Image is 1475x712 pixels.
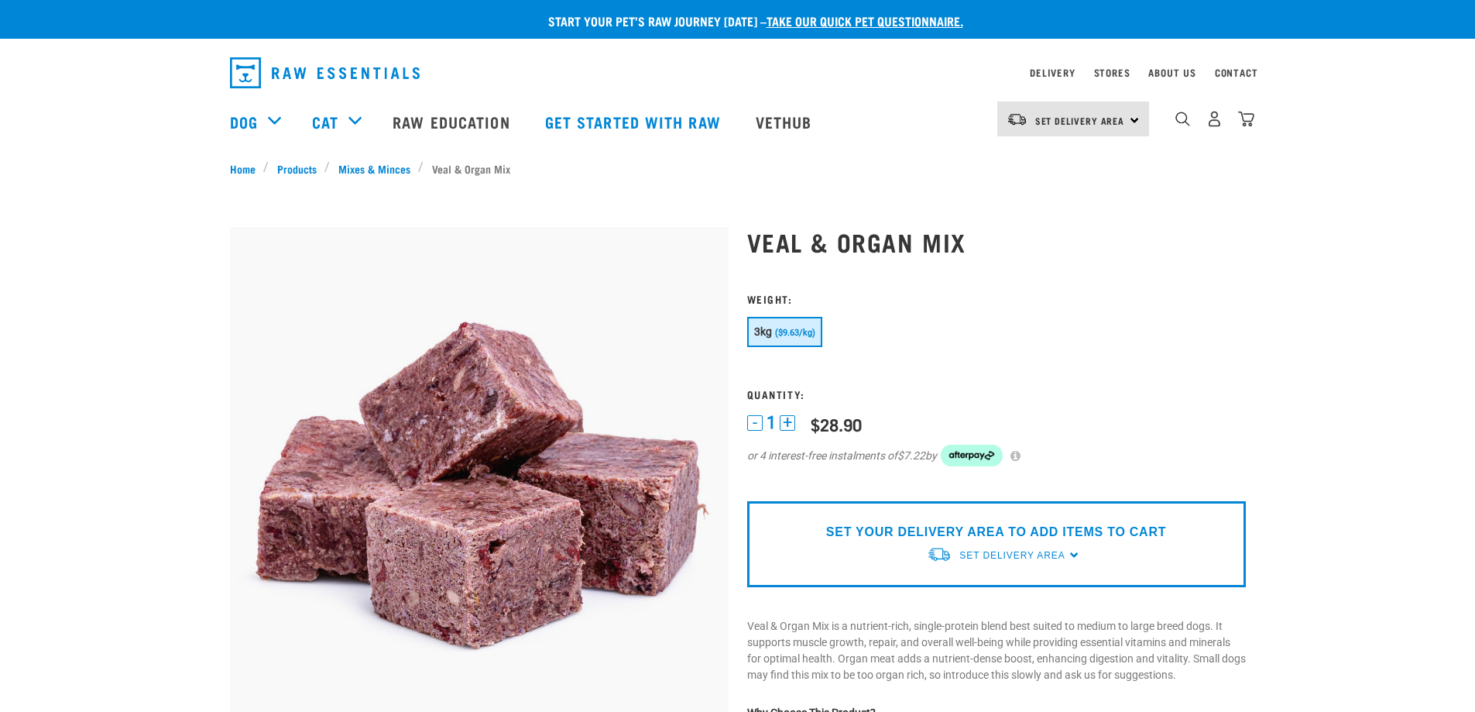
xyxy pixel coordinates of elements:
[218,51,1258,95] nav: dropdown navigation
[959,550,1065,561] span: Set Delivery Area
[767,17,963,24] a: take our quick pet questionnaire.
[1030,70,1075,75] a: Delivery
[330,160,418,177] a: Mixes & Minces
[747,445,1246,466] div: or 4 interest-free instalments of by
[754,325,773,338] span: 3kg
[530,91,740,153] a: Get started with Raw
[1094,70,1130,75] a: Stores
[1175,112,1190,126] img: home-icon-1@2x.png
[230,160,1246,177] nav: breadcrumbs
[377,91,529,153] a: Raw Education
[230,160,264,177] a: Home
[747,415,763,431] button: -
[1215,70,1258,75] a: Contact
[1238,111,1254,127] img: home-icon@2x.png
[897,448,925,464] span: $7.22
[740,91,832,153] a: Vethub
[780,415,795,431] button: +
[230,110,258,133] a: Dog
[747,388,1246,400] h3: Quantity:
[312,110,338,133] a: Cat
[1007,112,1027,126] img: van-moving.png
[811,414,862,434] div: $28.90
[1035,118,1125,123] span: Set Delivery Area
[1148,70,1195,75] a: About Us
[269,160,324,177] a: Products
[767,414,776,431] span: 1
[941,445,1003,466] img: Afterpay
[747,228,1246,256] h1: Veal & Organ Mix
[747,317,822,347] button: 3kg ($9.63/kg)
[1206,111,1223,127] img: user.png
[927,546,952,562] img: van-moving.png
[826,523,1166,542] p: SET YOUR DELIVERY AREA TO ADD ITEMS TO CART
[230,57,420,88] img: Raw Essentials Logo
[747,618,1246,683] p: Veal & Organ Mix is a nutrient-rich, single-protein blend best suited to medium to large breed do...
[747,293,1246,304] h3: Weight:
[775,328,815,338] span: ($9.63/kg)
